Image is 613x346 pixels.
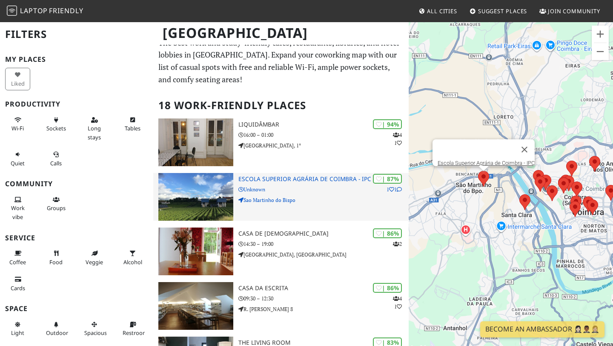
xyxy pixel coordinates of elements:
[46,124,66,132] span: Power sockets
[387,185,402,193] p: 1 1
[238,141,409,150] p: [GEOGRAPHIC_DATA], 1°
[238,240,409,248] p: 14:30 – 19:00
[238,121,409,128] h3: Liquidâmbar
[480,321,604,337] a: Become an Ambassador 🤵🏻‍♀️🤵🏾‍♂️🤵🏼‍♀️
[238,196,409,204] p: Sao Martinho do Bispo
[5,180,148,188] h3: Community
[393,131,402,147] p: 4 1
[393,240,402,248] p: 2
[11,329,24,337] span: Natural light
[373,174,402,184] div: | 87%
[238,251,409,259] p: [GEOGRAPHIC_DATA], [GEOGRAPHIC_DATA]
[50,159,62,167] span: Video/audio calls
[238,285,409,292] h3: Casa da Escrita
[153,228,409,275] a: Casa de Chá | 86% 2 Casa de [DEMOGRAPHIC_DATA] 14:30 – 19:00 [GEOGRAPHIC_DATA], [GEOGRAPHIC_DATA]
[238,131,409,139] p: 16:00 – 01:00
[238,305,409,313] p: R. [PERSON_NAME] 8
[20,6,48,15] span: Laptop
[5,113,30,136] button: Wi-Fi
[466,3,531,19] a: Suggest Places
[5,317,30,340] button: Light
[158,282,233,330] img: Casa da Escrita
[82,113,107,144] button: Long stays
[427,7,457,15] span: All Cities
[373,228,402,238] div: | 86%
[5,305,148,313] h3: Space
[158,118,233,166] img: Liquidâmbar
[5,272,30,295] button: Cards
[43,246,69,269] button: Food
[9,258,26,266] span: Coffee
[238,176,409,183] h3: Escola Superior Agrária de Coimbra - IPC
[43,113,69,136] button: Sockets
[5,234,148,242] h3: Service
[5,193,30,224] button: Work vibe
[238,185,409,193] p: Unknown
[548,7,600,15] span: Join Community
[238,230,409,237] h3: Casa de [DEMOGRAPHIC_DATA]
[43,317,69,340] button: Outdoor
[82,246,107,269] button: Veggie
[47,204,66,212] span: Group tables
[158,92,404,118] h2: 18 Work-Friendly Places
[158,228,233,275] img: Casa de Chá
[82,317,107,340] button: Spacious
[5,21,148,47] h2: Filters
[5,246,30,269] button: Coffee
[86,258,103,266] span: Veggie
[153,118,409,166] a: Liquidâmbar | 94% 41 Liquidâmbar 16:00 – 01:00 [GEOGRAPHIC_DATA], 1°
[438,160,535,166] a: Escola Superior Agrária de Coimbra - IPC
[43,193,69,215] button: Groups
[49,6,83,15] span: Friendly
[156,21,407,45] h1: [GEOGRAPHIC_DATA]
[153,173,409,221] a: Escola Superior Agrária de Coimbra - IPC | 87% 11 Escola Superior Agrária de Coimbra - IPC Unknow...
[123,329,148,337] span: Restroom
[5,55,148,63] h3: My Places
[88,124,101,141] span: Long stays
[5,100,148,108] h3: Productivity
[158,173,233,221] img: Escola Superior Agrária de Coimbra - IPC
[592,43,609,60] button: Zoom out
[592,26,609,43] button: Zoom in
[373,283,402,293] div: | 86%
[11,284,25,292] span: Credit cards
[43,147,69,170] button: Calls
[11,204,25,220] span: People working
[49,258,63,266] span: Food
[158,37,404,86] p: The best work and study-friendly cafes, restaurants, libraries, and hotel lobbies in [GEOGRAPHIC_...
[5,147,30,170] button: Quiet
[120,317,145,340] button: Restroom
[120,246,145,269] button: Alcohol
[415,3,461,19] a: All Cities
[11,124,24,132] span: Stable Wi-Fi
[11,159,25,167] span: Quiet
[7,6,17,16] img: LaptopFriendly
[123,258,142,266] span: Alcohol
[125,124,140,132] span: Work-friendly tables
[84,329,107,337] span: Spacious
[514,139,535,160] button: Close
[393,294,402,311] p: 4 1
[153,282,409,330] a: Casa da Escrita | 86% 41 Casa da Escrita 09:30 – 12:30 R. [PERSON_NAME] 8
[238,294,409,303] p: 09:30 – 12:30
[536,3,604,19] a: Join Community
[373,119,402,129] div: | 94%
[120,113,145,136] button: Tables
[7,4,83,19] a: LaptopFriendly LaptopFriendly
[478,7,527,15] span: Suggest Places
[46,329,68,337] span: Outdoor area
